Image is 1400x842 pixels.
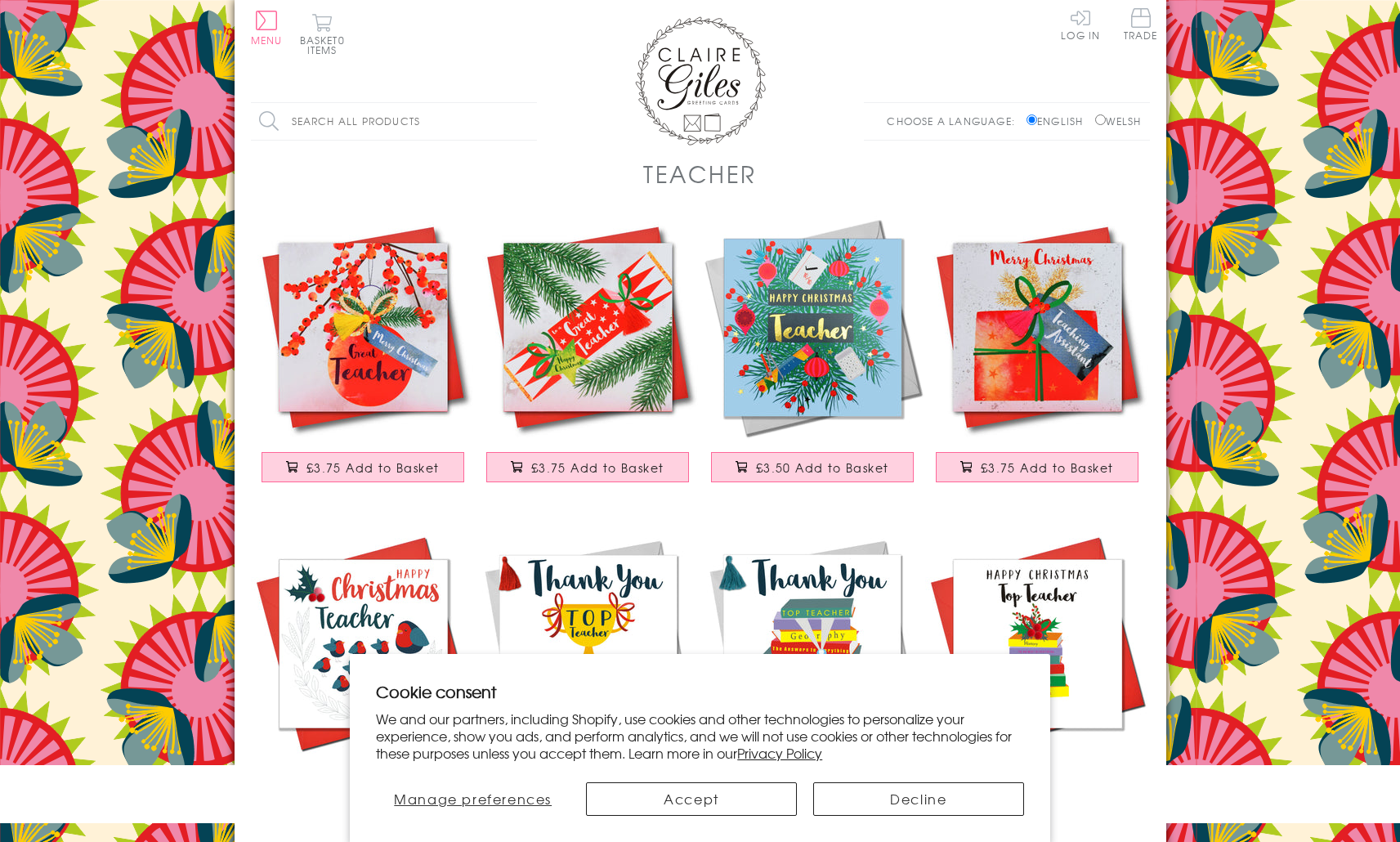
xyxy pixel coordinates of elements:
[887,114,1023,128] p: Choose a language:
[476,531,700,815] a: Thank You Teacher Card, Trophy, Embellished with a colourful tassel £3.75 Add to Basket
[635,16,766,146] img: Claire Giles Greetings Cards
[521,103,537,140] input: Search
[925,215,1150,440] img: Christmas Card, Present, Merry Christmas, Teaching Assistant, Tassel Embellished
[700,531,925,815] a: Thank You Teacher Card, Medal & Books, Embellished with a colourful tassel £3.75 Add to Basket
[486,452,689,482] button: £3.75 Add to Basket
[476,215,700,499] a: Christmas Card, Cracker, To a Great Teacher, Happy Christmas, Tassel Embellished £3.75 Add to Basket
[300,13,345,55] button: Basket0 items
[394,789,552,808] span: Manage preferences
[531,459,664,476] span: £3.75 Add to Basket
[251,215,476,440] img: Christmas Card, Bauble and Berries, Great Teacher, Tassel Embellished
[700,531,925,756] img: Thank You Teacher Card, Medal & Books, Embellished with a colourful tassel
[700,215,925,499] a: Christmas Card, Teacher Wreath and Baubles, text foiled in shiny gold £3.50 Add to Basket
[251,33,283,47] span: Menu
[306,459,440,476] span: £3.75 Add to Basket
[981,459,1114,476] span: £3.75 Add to Basket
[376,710,1024,761] p: We and our partners, including Shopify, use cookies and other technologies to personalize your ex...
[737,743,822,763] a: Privacy Policy
[251,531,476,756] img: Christmas Card, Robin classroom, Teacher, Embellished with colourful pompoms
[251,103,537,140] input: Search all products
[586,782,797,816] button: Accept
[307,33,345,57] span: 0 items
[925,531,1150,756] img: Christmas Card, Pile of School Books, Top Teacher, Embellished with pompoms
[1095,114,1142,128] label: Welsh
[813,782,1024,816] button: Decline
[1027,114,1091,128] label: English
[700,215,925,440] img: Christmas Card, Teacher Wreath and Baubles, text foiled in shiny gold
[1095,114,1106,125] input: Welsh
[756,459,889,476] span: £3.50 Add to Basket
[251,215,476,499] a: Christmas Card, Bauble and Berries, Great Teacher, Tassel Embellished £3.75 Add to Basket
[262,452,464,482] button: £3.75 Add to Basket
[925,215,1150,499] a: Christmas Card, Present, Merry Christmas, Teaching Assistant, Tassel Embellished £3.75 Add to Basket
[1061,8,1100,40] a: Log In
[476,215,700,440] img: Christmas Card, Cracker, To a Great Teacher, Happy Christmas, Tassel Embellished
[251,531,476,815] a: Christmas Card, Robin classroom, Teacher, Embellished with colourful pompoms £3.75 Add to Basket
[1124,8,1158,40] span: Trade
[1124,8,1158,43] a: Trade
[925,531,1150,815] a: Christmas Card, Pile of School Books, Top Teacher, Embellished with pompoms £3.75 Add to Basket
[711,452,914,482] button: £3.50 Add to Basket
[251,11,283,45] button: Menu
[643,157,757,190] h1: Teacher
[476,531,700,756] img: Thank You Teacher Card, Trophy, Embellished with a colourful tassel
[936,452,1138,482] button: £3.75 Add to Basket
[1027,114,1037,125] input: English
[376,782,570,816] button: Manage preferences
[376,680,1024,703] h2: Cookie consent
